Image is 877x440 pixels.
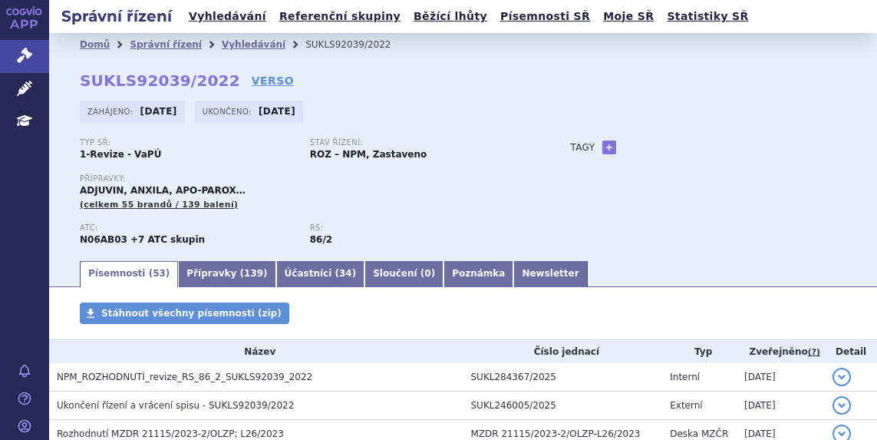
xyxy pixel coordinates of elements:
[737,363,825,392] td: [DATE]
[49,5,184,27] h2: Správní řízení
[57,372,312,382] span: NPM_ROZHODNUTÍ_revize_RS_86_2_SUKLS92039_2022
[80,174,539,184] p: Přípravky:
[252,73,294,88] a: VERSO
[496,6,595,27] a: Písemnosti SŘ
[364,261,443,287] a: Sloučení (0)
[184,6,271,27] a: Vyhledávání
[80,149,161,160] strong: 1-Revize - VaPÚ
[57,428,284,439] span: Rozhodnutí MZDR 21115/2023-2/OLZP; L26/2023
[737,340,825,363] th: Zveřejněno
[463,363,663,392] td: SUKL284367/2025
[222,39,285,50] a: Vyhledávání
[662,6,753,27] a: Statistiky SŘ
[670,400,702,411] span: Externí
[305,33,410,56] li: SUKLS92039/2022
[80,71,240,90] strong: SUKLS92039/2022
[310,234,332,245] strong: antidepresiva, selektivní inhibitory reuptake monoaminů působící na jeden transmiterový systém (S...
[153,268,166,279] span: 53
[80,303,289,324] a: Stáhnout všechny písemnosti (zip)
[598,6,658,27] a: Moje SŘ
[310,138,525,147] p: Stav řízení:
[130,234,205,245] strong: +7 ATC skupin
[80,200,238,210] span: (celkem 55 brandů / 139 balení)
[409,6,492,27] a: Běžící lhůty
[87,105,136,117] span: Zahájeno:
[80,261,178,287] a: Písemnosti (53)
[670,372,700,382] span: Interní
[339,268,352,279] span: 34
[463,340,663,363] th: Číslo jednací
[275,6,405,27] a: Referenční skupiny
[203,105,255,117] span: Ukončeno:
[140,106,177,117] strong: [DATE]
[310,149,427,160] strong: ROZ – NPM, Zastaveno
[443,261,513,287] a: Poznámka
[310,223,525,233] p: RS:
[80,138,295,147] p: Typ SŘ:
[80,39,110,50] a: Domů
[832,368,851,386] button: detail
[57,400,294,411] span: Ukončení řízení a vrácení spisu - SUKLS92039/2022
[80,185,246,196] span: ADJUVIN, ANXILA, APO-PAROX…
[808,347,820,358] abbr: (?)
[80,234,127,245] strong: FLUOXETIN
[276,261,365,287] a: Účastníci (34)
[259,106,295,117] strong: [DATE]
[424,268,430,279] span: 0
[101,308,282,319] span: Stáhnout všechny písemnosti (zip)
[178,261,275,287] a: Přípravky (139)
[49,340,463,363] th: Název
[130,39,202,50] a: Správní řízení
[737,392,825,420] td: [DATE]
[602,141,616,154] a: +
[662,340,737,363] th: Typ
[832,396,851,415] button: detail
[825,340,877,363] th: Detail
[513,261,587,287] a: Newsletter
[570,138,595,157] h3: Tagy
[463,392,663,420] td: SUKL246005/2025
[244,268,263,279] span: 139
[80,223,295,233] p: ATC:
[670,428,728,439] span: Deska MZČR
